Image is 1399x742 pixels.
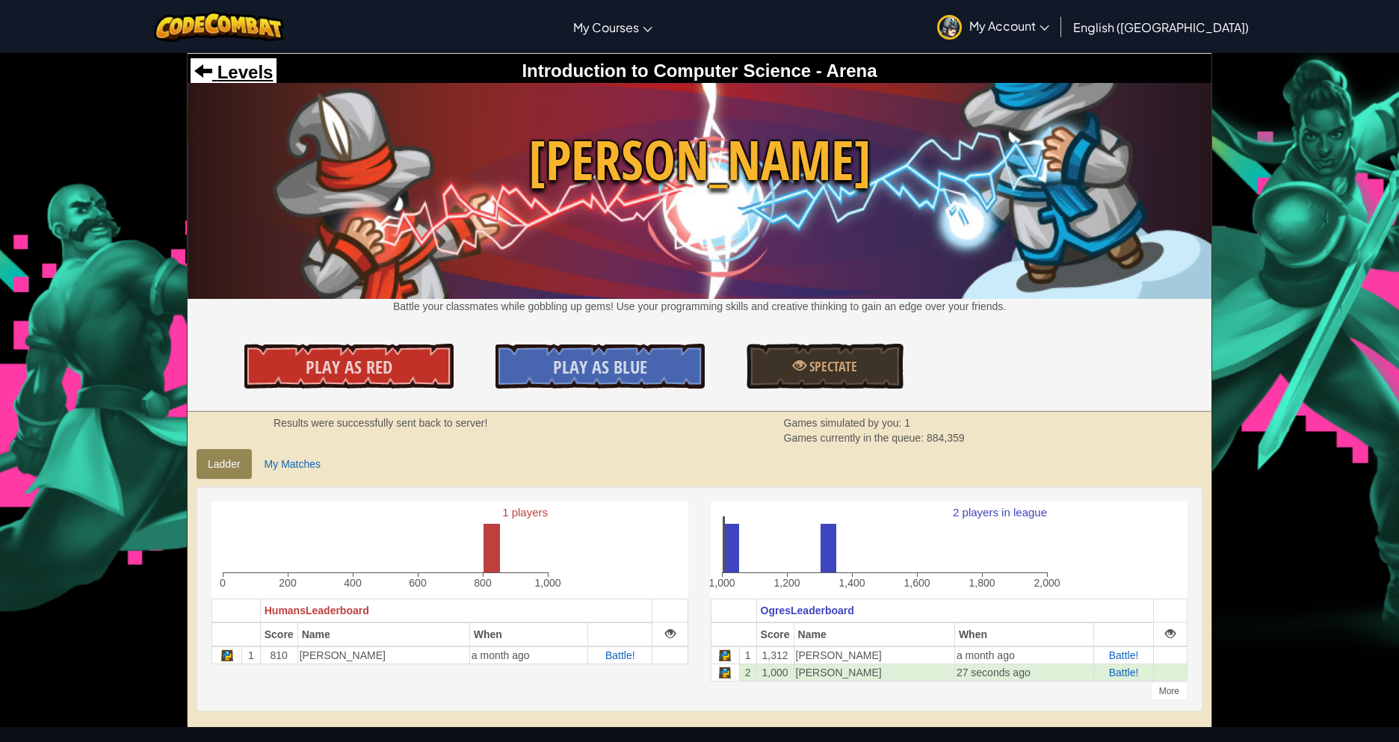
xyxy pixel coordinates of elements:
[188,122,1211,199] span: [PERSON_NAME]
[1034,577,1060,589] text: 2,000
[260,622,297,646] th: Score
[811,61,877,81] span: - Arena
[188,299,1211,314] p: Battle your classmates while gobbling up gems! Use your programming skills and creative thinking ...
[794,664,954,681] td: [PERSON_NAME]
[469,646,588,664] td: a month ago
[573,19,639,35] span: My Courses
[954,646,1093,664] td: a month ago
[953,506,1047,519] text: 2 players in league
[969,18,1049,34] span: My Account
[242,646,261,664] td: 1
[784,432,927,444] span: Games currently in the queue:
[534,577,560,589] text: 1,000
[297,646,469,664] td: [PERSON_NAME]
[265,605,306,616] span: Humans
[773,577,800,589] text: 1,200
[553,355,647,379] span: Play As Blue
[306,605,369,616] span: Leaderboard
[194,62,273,82] a: Levels
[711,646,740,664] td: Python
[1073,19,1249,35] span: English ([GEOGRAPHIC_DATA])
[566,7,660,47] a: My Courses
[154,11,285,42] img: CodeCombat logo
[605,649,635,661] a: Battle!
[522,61,811,81] span: Introduction to Computer Science
[756,622,794,646] th: Score
[502,506,548,519] text: 1 players
[756,646,794,664] td: 1,312
[954,664,1093,681] td: 27 seconds ago
[188,83,1211,298] img: Wakka Maul
[969,577,995,589] text: 1,800
[212,646,242,664] td: Python
[904,417,910,429] span: 1
[474,577,492,589] text: 800
[806,357,857,376] span: Spectate
[1109,667,1139,678] a: Battle!
[761,605,791,616] span: Ogres
[839,577,865,589] text: 1,400
[711,664,740,681] td: Python
[937,15,962,40] img: avatar
[904,577,930,589] text: 1,600
[739,646,756,664] td: 1
[253,449,332,479] a: My Matches
[794,622,954,646] th: Name
[306,355,392,379] span: Play As Red
[1109,649,1139,661] a: Battle!
[297,622,469,646] th: Name
[756,664,794,681] td: 1,000
[784,417,905,429] span: Games simulated by you:
[220,577,226,589] text: 0
[954,622,1093,646] th: When
[739,664,756,681] td: 2
[409,577,427,589] text: 600
[279,577,297,589] text: 200
[1066,7,1256,47] a: English ([GEOGRAPHIC_DATA])
[274,417,487,429] strong: Results were successfully sent back to server!
[708,577,735,589] text: 1,000
[794,646,954,664] td: [PERSON_NAME]
[791,605,854,616] span: Leaderboard
[344,577,362,589] text: 400
[197,449,252,479] a: Ladder
[469,622,588,646] th: When
[747,344,904,389] a: Spectate
[260,646,297,664] td: 810
[927,432,965,444] span: 884,359
[1151,682,1188,700] div: More
[212,62,273,82] span: Levels
[930,3,1057,50] a: My Account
